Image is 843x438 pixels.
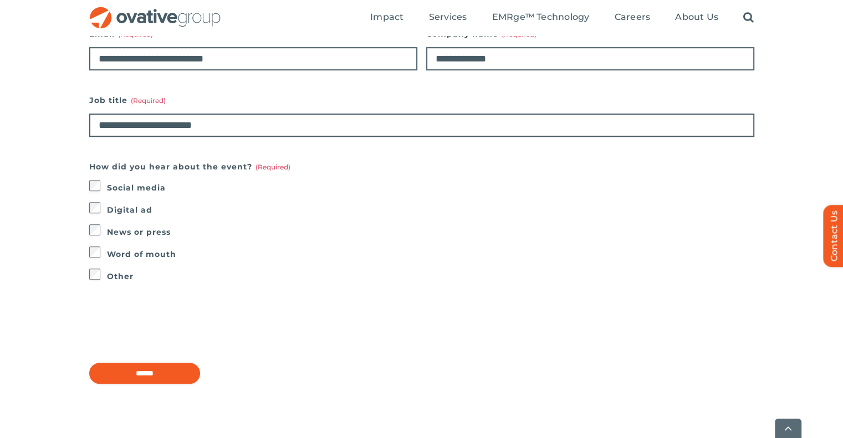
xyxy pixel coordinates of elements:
label: Job title [89,92,754,108]
span: About Us [675,12,718,23]
a: Services [429,12,467,24]
a: Careers [615,12,651,24]
label: Other [107,269,754,284]
legend: How did you hear about the event? [89,159,290,174]
label: Digital ad [107,202,754,218]
label: News or press [107,224,754,240]
span: Services [429,12,467,23]
span: (Required) [256,163,290,171]
a: EMRge™ Technology [492,12,589,24]
a: About Us [675,12,718,24]
a: Search [743,12,754,24]
a: Impact [370,12,403,24]
iframe: reCAPTCHA [89,306,258,349]
span: Impact [370,12,403,23]
a: OG_Full_horizontal_RGB [89,6,222,16]
label: Social media [107,180,754,195]
span: (Required) [131,96,166,105]
label: Word of mouth [107,246,754,262]
span: EMRge™ Technology [492,12,589,23]
span: Careers [615,12,651,23]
